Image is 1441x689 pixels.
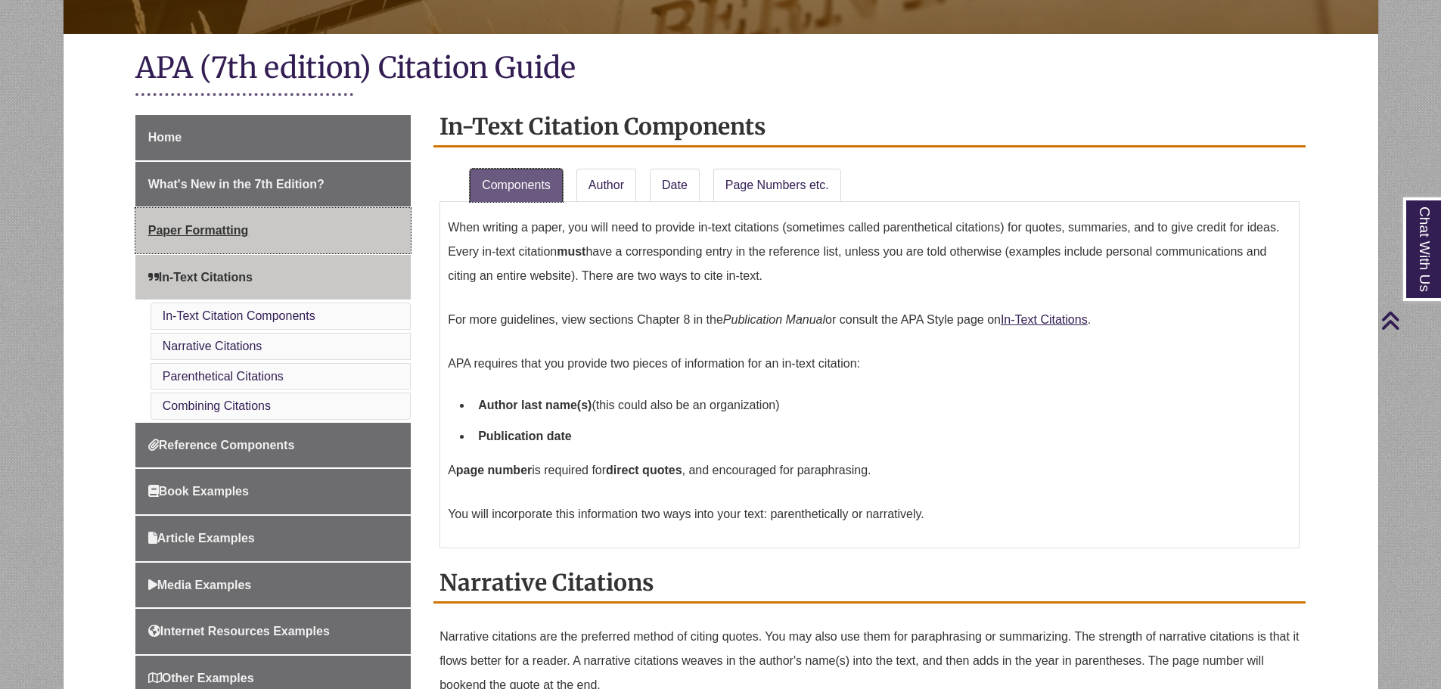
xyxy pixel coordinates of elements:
strong: page number [456,464,532,476]
a: Article Examples [135,516,411,561]
h2: Narrative Citations [433,563,1306,604]
span: Reference Components [148,439,295,452]
a: Combining Citations [163,399,271,412]
a: Author [576,169,636,202]
a: Media Examples [135,563,411,608]
h1: APA (7th edition) Citation Guide [135,49,1306,89]
a: Back to Top [1380,310,1437,331]
span: Internet Resources Examples [148,625,330,638]
p: You will incorporate this information two ways into your text: parenthetically or narratively. [448,496,1291,532]
span: Home [148,131,182,144]
p: APA requires that you provide two pieces of information for an in-text citation: [448,346,1291,382]
a: Paper Formatting [135,208,411,253]
h2: In-Text Citation Components [433,107,1306,147]
a: Reference Components [135,423,411,468]
a: What's New in the 7th Edition? [135,162,411,207]
strong: direct quotes [606,464,682,476]
strong: Author last name(s) [478,399,592,411]
a: In-Text Citation Components [163,309,315,322]
a: Narrative Citations [163,340,262,352]
span: What's New in the 7th Edition? [148,178,325,191]
strong: Publication date [478,430,572,442]
span: Paper Formatting [148,224,248,237]
a: Internet Resources Examples [135,609,411,654]
a: Date [650,169,700,202]
a: Page Numbers etc. [713,169,841,202]
p: A is required for , and encouraged for paraphrasing. [448,452,1291,489]
span: In-Text Citations [148,271,253,284]
li: (this could also be an organization) [472,390,1291,421]
p: For more guidelines, view sections Chapter 8 in the or consult the APA Style page on . [448,302,1291,338]
a: Book Examples [135,469,411,514]
a: Home [135,115,411,160]
span: Article Examples [148,532,255,545]
span: Other Examples [148,672,254,684]
p: When writing a paper, you will need to provide in-text citations (sometimes called parenthetical ... [448,209,1291,294]
em: Publication Manual [723,313,825,326]
span: Media Examples [148,579,252,591]
span: Book Examples [148,485,249,498]
a: Components [470,169,563,202]
a: Parenthetical Citations [163,370,284,383]
strong: must [557,245,585,258]
a: In-Text Citations [135,255,411,300]
a: In-Text Citations [1001,313,1088,326]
